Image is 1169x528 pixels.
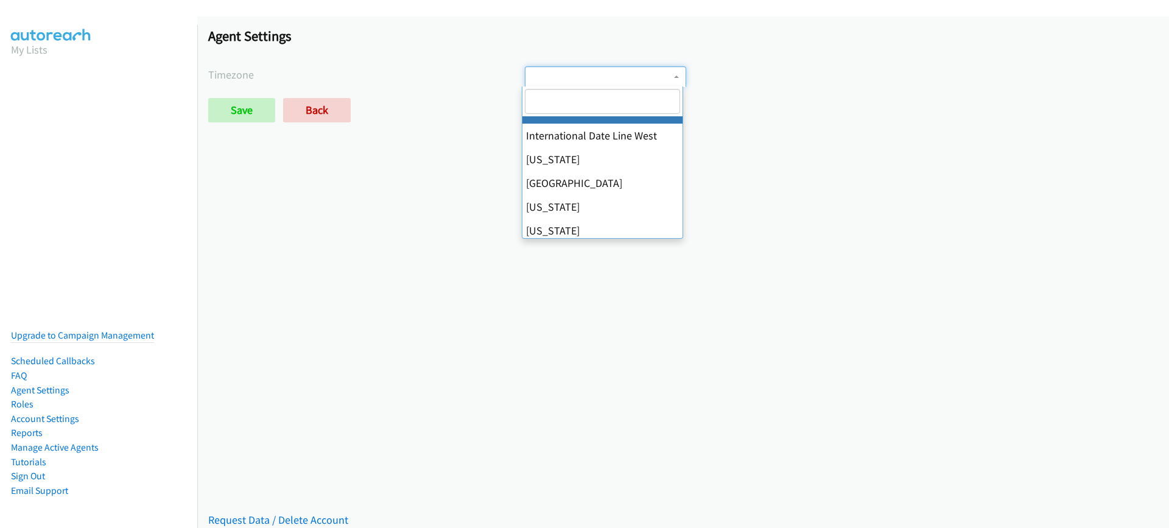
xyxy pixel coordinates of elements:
a: Tutorials [11,456,46,468]
a: Email Support [11,485,68,496]
li: [US_STATE] [522,195,683,219]
a: Account Settings [11,413,79,424]
a: Back [283,98,351,122]
li: [GEOGRAPHIC_DATA] [522,171,683,195]
input: Save [208,98,275,122]
a: Agent Settings [11,384,69,396]
a: Scheduled Callbacks [11,355,95,367]
h1: Agent Settings [208,27,1158,44]
a: Request Data / Delete Account [208,513,348,527]
a: Upgrade to Campaign Management [11,329,154,341]
a: FAQ [11,370,27,381]
label: Timezone [208,66,525,83]
a: Roles [11,398,33,410]
a: Reports [11,427,43,438]
a: My Lists [11,43,47,57]
a: Sign Out [11,470,45,482]
a: Manage Active Agents [11,442,99,453]
li: International Date Line West [522,124,683,147]
li: [US_STATE] [522,147,683,171]
li: [US_STATE] [522,219,683,242]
